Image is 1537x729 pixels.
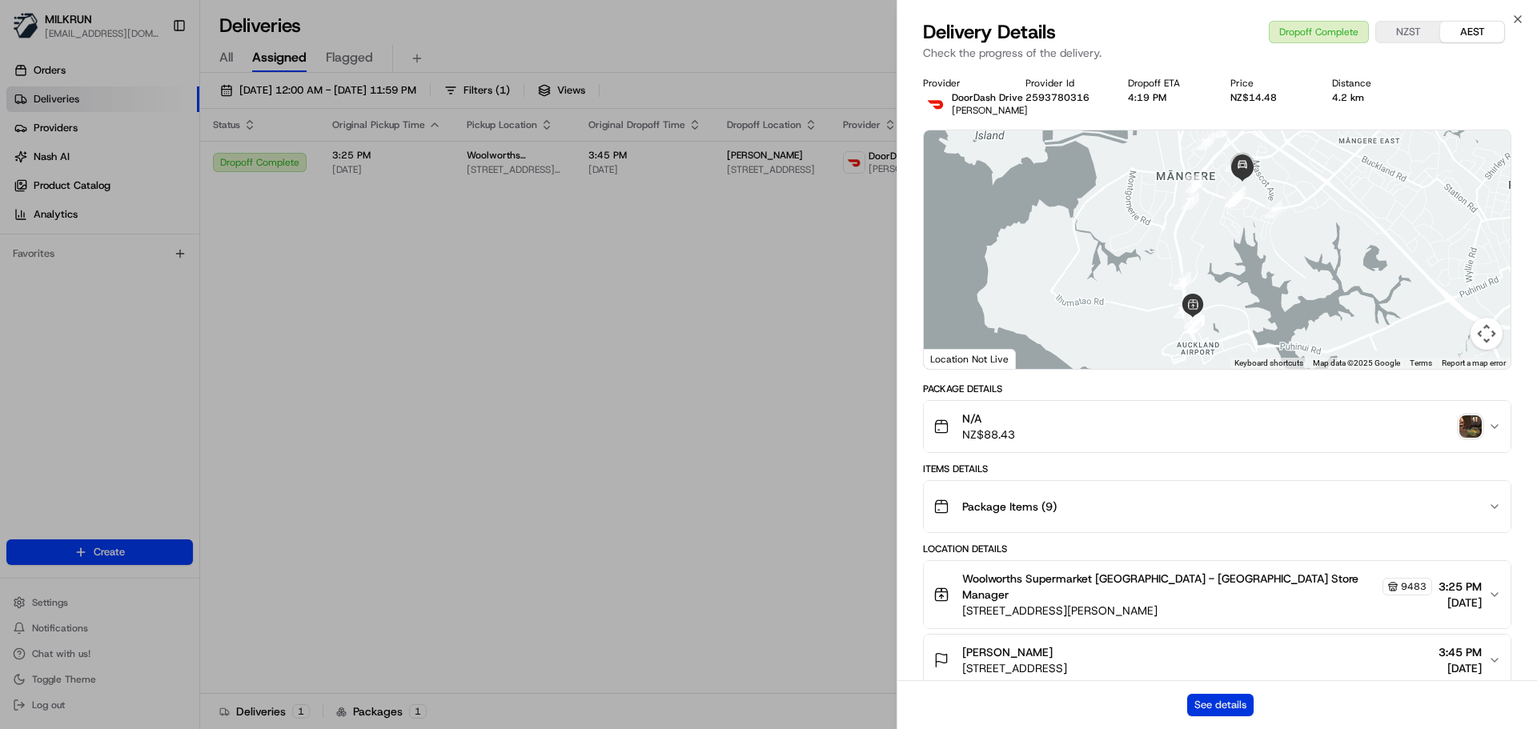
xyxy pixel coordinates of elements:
a: Open this area in Google Maps (opens a new window) [928,348,981,369]
button: 2593780316 [1025,91,1090,104]
div: 18 [1174,272,1191,290]
div: 15 [1187,315,1205,333]
span: NZ$88.43 [962,427,1015,443]
div: Price [1230,77,1307,90]
img: doordash_logo_v2.png [923,91,949,117]
div: 11 [1182,192,1199,210]
button: Package Items (9) [924,481,1511,532]
div: NZ$14.48 [1230,91,1307,104]
div: Location Not Live [924,349,1016,369]
div: 4.2 km [1332,91,1409,104]
div: 16 [1186,316,1203,334]
span: Delivery Details [923,19,1056,45]
span: [STREET_ADDRESS][PERSON_NAME] [962,603,1432,619]
div: 20 [1228,186,1246,204]
span: [PERSON_NAME] [962,644,1053,660]
div: 19 [1186,175,1203,193]
button: Keyboard shortcuts [1234,358,1303,369]
div: 1 [1265,201,1282,218]
button: [PERSON_NAME][STREET_ADDRESS]3:45 PM[DATE] [924,635,1511,686]
span: N/A [962,411,1015,427]
img: photo_proof_of_delivery image [1459,415,1482,438]
a: Terms [1410,358,1432,367]
div: Location Details [923,543,1511,555]
div: 4:19 PM [1128,91,1205,104]
button: Map camera controls [1471,318,1503,350]
span: [DATE] [1439,595,1482,611]
div: 10 [1197,133,1214,150]
span: [DATE] [1439,660,1482,676]
div: 4 [1225,154,1242,172]
div: 17 [1184,311,1202,329]
div: Items Details [923,463,1511,475]
div: Dropoff ETA [1128,77,1205,90]
span: Woolworths Supermarket [GEOGRAPHIC_DATA] - [GEOGRAPHIC_DATA] Store Manager [962,571,1379,603]
button: Woolworths Supermarket [GEOGRAPHIC_DATA] - [GEOGRAPHIC_DATA] Store Manager9483[STREET_ADDRESS][PE... [924,561,1511,628]
a: Report a map error [1442,358,1506,367]
div: Distance [1332,77,1409,90]
div: Provider [923,77,1000,90]
button: AEST [1440,22,1504,42]
span: 3:45 PM [1439,644,1482,660]
span: DoorDash Drive [952,91,1023,104]
span: [STREET_ADDRESS] [962,660,1067,676]
button: NZST [1376,22,1440,42]
div: Provider Id [1025,77,1102,90]
img: Google [928,348,981,369]
div: 12 [1174,301,1191,318]
span: Map data ©2025 Google [1313,358,1400,367]
span: 3:25 PM [1439,579,1482,595]
span: Package Items ( 9 ) [962,499,1057,515]
span: [PERSON_NAME] [952,104,1028,117]
div: Package Details [923,383,1511,395]
p: Check the progress of the delivery. [923,45,1511,61]
div: 3 [1225,190,1242,207]
button: N/ANZ$88.43photo_proof_of_delivery image [924,401,1511,452]
span: 9483 [1401,580,1427,593]
button: See details [1187,694,1254,716]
